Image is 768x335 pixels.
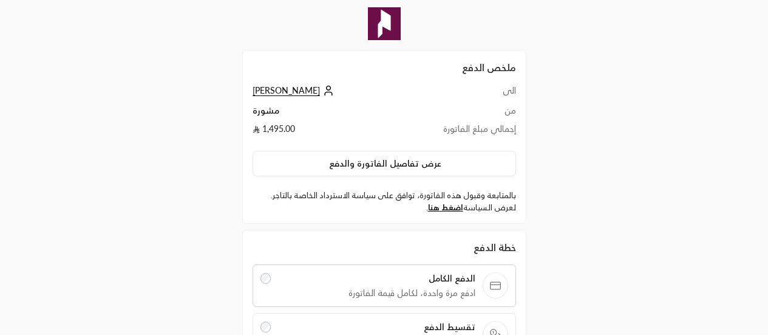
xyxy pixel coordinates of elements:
[260,273,271,284] input: الدفع الكاملادفع مرة واحدة، لكامل قيمة الفاتورة
[393,85,515,105] td: الى
[278,321,475,333] span: تقسيط الدفع
[393,123,515,141] td: إجمالي مبلغ الفاتورة
[393,105,515,123] td: من
[368,7,401,40] img: Company Logo
[278,272,475,285] span: الدفع الكامل
[253,60,516,75] h2: ملخص الدفع
[428,202,463,212] a: اضغط هنا
[278,287,475,299] span: ادفع مرة واحدة، لكامل قيمة الفاتورة
[253,240,516,255] div: خطة الدفع
[253,85,320,96] span: [PERSON_NAME]
[253,85,337,95] a: [PERSON_NAME]
[253,123,394,141] td: 1,495.00
[260,322,271,333] input: تقسيط الدفعقسّم فاتورتك مع خطط التقسيط لدينا إلى ما يصل إلى 3 أقساط شهرية بدون فوائد
[253,151,516,176] button: عرض تفاصيل الفاتورة والدفع
[253,190,516,213] label: بالمتابعة وقبول هذه الفاتورة، توافق على سياسة الاسترداد الخاصة بالتاجر. لعرض السياسة .
[253,105,394,123] td: مشورة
